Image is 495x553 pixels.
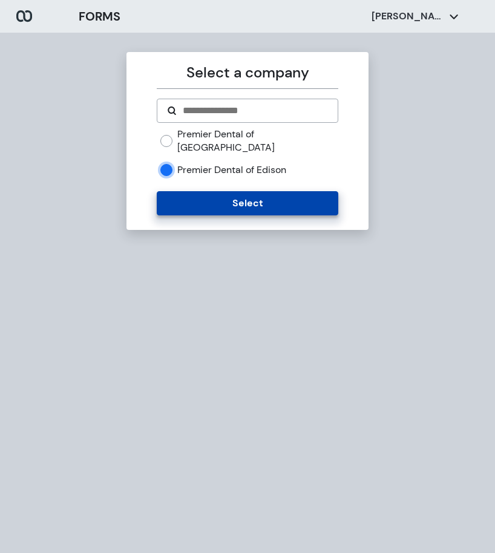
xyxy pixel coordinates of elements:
p: Select a company [157,62,338,83]
input: Search [182,103,327,118]
label: Premier Dental of Edison [177,163,286,177]
label: Premier Dental of [GEOGRAPHIC_DATA] [177,128,338,154]
button: Select [157,191,338,215]
h3: FORMS [79,7,120,25]
p: [PERSON_NAME] [372,10,444,23]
